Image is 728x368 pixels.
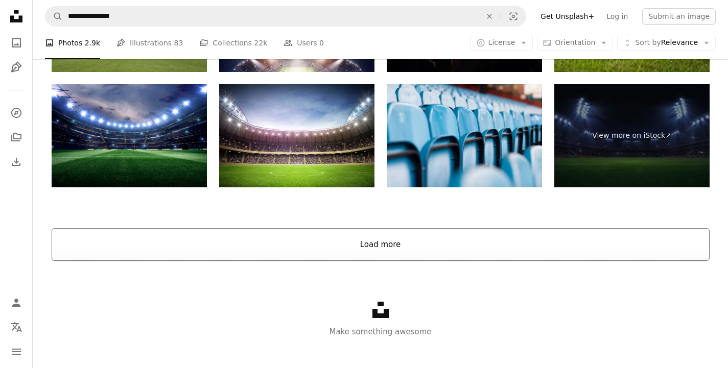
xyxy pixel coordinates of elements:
[6,33,27,53] a: Photos
[319,37,324,48] span: 0
[52,84,207,188] img: Dramatic soccer stadium
[45,7,63,26] button: Search Unsplash
[199,27,267,59] a: Collections 22k
[555,38,595,46] span: Orientation
[33,326,728,338] p: Make something awesome
[116,27,183,59] a: Illustrations 83
[534,8,600,24] a: Get Unsplash+
[6,57,27,78] a: Illustrations
[254,37,267,48] span: 22k
[6,6,27,29] a: Home — Unsplash
[537,35,613,51] button: Orientation
[642,8,716,24] button: Submit an image
[219,84,374,188] img: Stadium night in a soccer stadium
[6,103,27,123] a: Explore
[501,7,526,26] button: Visual search
[600,8,634,24] a: Log in
[554,84,710,188] a: View more on iStock↗
[284,27,324,59] a: Users 0
[387,84,542,188] img: Empty seats in football stadium
[617,35,716,51] button: Sort byRelevance
[635,38,698,48] span: Relevance
[174,37,183,48] span: 83
[471,35,533,51] button: License
[635,38,661,46] span: Sort by
[488,38,515,46] span: License
[45,6,526,27] form: Find visuals sitewide
[6,152,27,172] a: Download History
[478,7,501,26] button: Clear
[6,341,27,362] button: Menu
[52,228,710,261] button: Load more
[6,292,27,313] a: Log in / Sign up
[6,317,27,337] button: Language
[6,127,27,148] a: Collections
